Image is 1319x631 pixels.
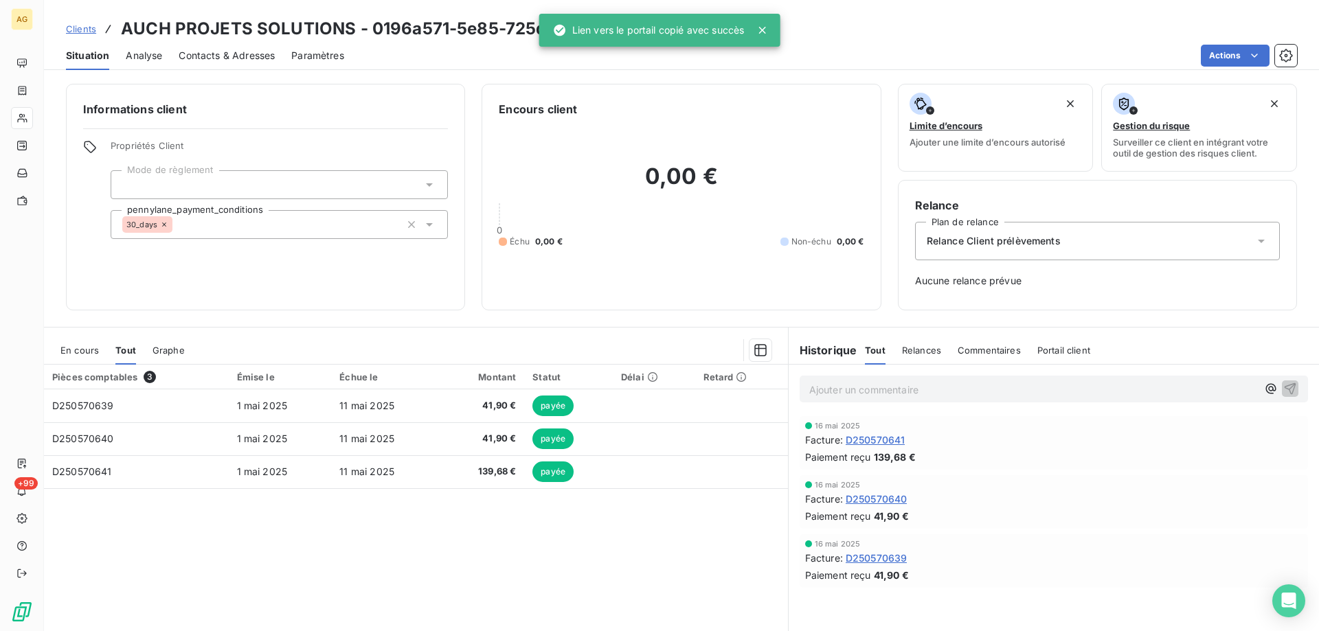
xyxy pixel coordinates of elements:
input: Ajouter une valeur [122,179,133,191]
button: Limite d’encoursAjouter une limite d’encours autorisé [898,84,1094,172]
button: Actions [1201,45,1270,67]
span: 1 mai 2025 [237,466,288,477]
h6: Relance [915,197,1280,214]
div: Échue le [339,371,432,382]
input: Ajouter une valeur [172,218,183,231]
span: Surveiller ce client en intégrant votre outil de gestion des risques client. [1113,137,1285,159]
h6: Historique [789,342,857,358]
span: 30_days [126,220,157,229]
h6: Encours client [499,101,577,117]
span: 139,68 € [449,465,517,479]
span: payée [532,395,574,416]
span: 1 mai 2025 [237,400,288,411]
span: Paramètres [291,49,344,62]
span: 0 [497,225,502,236]
span: 41,90 € [874,568,909,582]
div: Lien vers le portail copié avec succès [553,18,745,43]
div: Retard [703,371,780,382]
span: Facture : [805,433,843,447]
span: 41,90 € [449,432,517,446]
div: AG [11,8,33,30]
div: Pièces comptables [52,371,221,383]
span: Ajouter une limite d’encours autorisé [910,137,1066,148]
span: 16 mai 2025 [815,540,861,548]
span: En cours [60,345,99,356]
span: 11 mai 2025 [339,433,394,444]
span: 1 mai 2025 [237,433,288,444]
span: Analyse [126,49,162,62]
span: Facture : [805,551,843,565]
span: Relances [902,345,941,356]
span: Échu [510,236,530,248]
span: Propriétés Client [111,140,448,159]
span: Paiement reçu [805,509,871,523]
span: Contacts & Adresses [179,49,275,62]
span: Gestion du risque [1113,120,1190,131]
span: 41,90 € [874,509,909,523]
span: 3 [144,371,156,383]
span: 41,90 € [449,399,517,413]
span: 11 mai 2025 [339,466,394,477]
span: 16 mai 2025 [815,422,861,430]
img: Logo LeanPay [11,601,33,623]
span: D250570641 [846,433,905,447]
div: Statut [532,371,605,382]
span: D250570640 [52,433,114,444]
div: Émise le [237,371,324,382]
span: D250570641 [52,466,112,477]
span: Tout [115,345,136,356]
span: Facture : [805,492,843,506]
div: Délai [621,371,686,382]
span: Tout [865,345,886,356]
div: Montant [449,371,517,382]
span: +99 [14,477,38,490]
span: payée [532,461,574,482]
span: Portail client [1037,345,1090,356]
span: Paiement reçu [805,450,871,464]
button: Gestion du risqueSurveiller ce client en intégrant votre outil de gestion des risques client. [1101,84,1297,172]
span: Graphe [153,345,185,356]
span: Limite d’encours [910,120,982,131]
span: Paiement reçu [805,568,871,582]
span: Situation [66,49,109,62]
span: D250570639 [52,400,114,411]
span: D250570640 [846,492,907,506]
span: D250570639 [846,551,907,565]
span: Commentaires [958,345,1021,356]
span: 0,00 € [535,236,563,248]
h2: 0,00 € [499,163,864,204]
span: Clients [66,23,96,34]
h6: Informations client [83,101,448,117]
h3: AUCH PROJETS SOLUTIONS - 0196a571-5e85-725d-b589-a4a546eb9d58 [121,16,731,41]
span: payée [532,428,574,449]
span: Relance Client prélèvements [927,234,1061,248]
a: Clients [66,22,96,36]
span: 16 mai 2025 [815,481,861,489]
div: Open Intercom Messenger [1272,584,1305,617]
span: 139,68 € [874,450,916,464]
span: Aucune relance prévue [915,274,1280,288]
span: Non-échu [791,236,831,248]
span: 0,00 € [837,236,864,248]
span: 11 mai 2025 [339,400,394,411]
